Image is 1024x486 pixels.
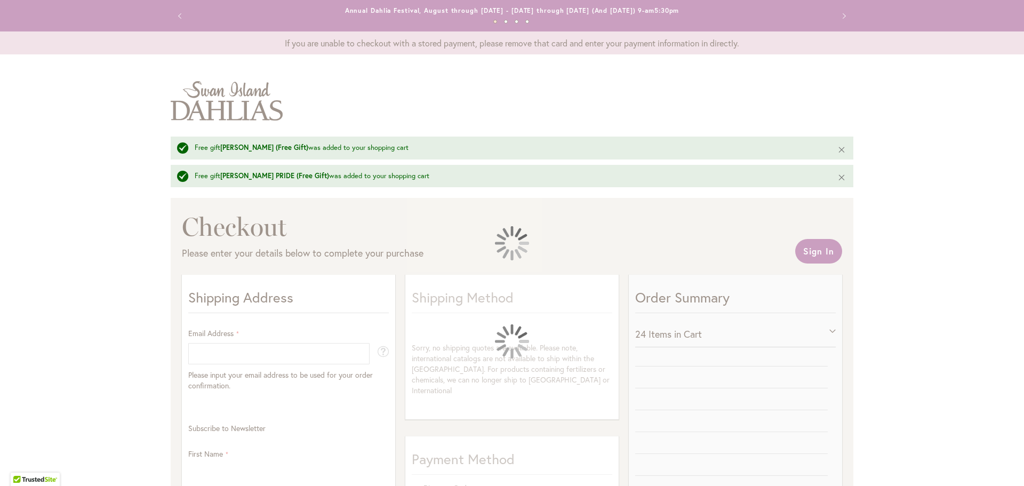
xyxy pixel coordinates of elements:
div: Free gift was added to your shopping cart [195,143,821,153]
img: Loading... [495,324,529,358]
strong: [PERSON_NAME] (Free Gift) [220,143,308,152]
strong: [PERSON_NAME] PRIDE (Free Gift) [220,171,329,180]
div: Free gift was added to your shopping cart [195,171,821,181]
img: Loading... [495,226,529,260]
